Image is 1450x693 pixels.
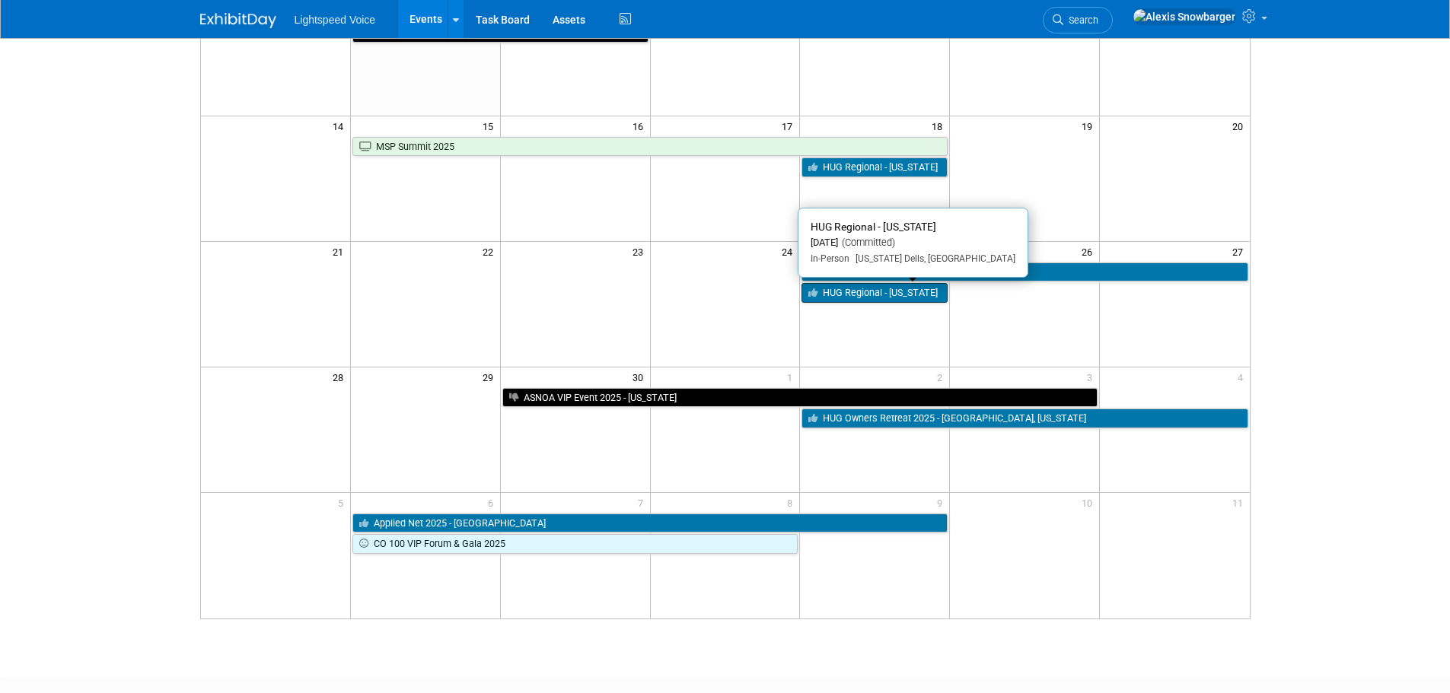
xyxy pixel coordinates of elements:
span: 29 [481,367,500,386]
span: 16 [631,116,650,135]
span: 27 [1231,242,1250,261]
span: 18 [930,116,949,135]
span: 6 [486,493,500,512]
span: HUG Regional - [US_STATE] [811,221,936,233]
span: 28 [331,367,350,386]
span: 8 [786,493,799,512]
span: 1 [786,367,799,386]
span: 9 [935,493,949,512]
span: In-Person [811,253,849,264]
span: 5 [336,493,350,512]
span: 22 [481,242,500,261]
span: 24 [780,242,799,261]
a: ASNOA VIP Event 2025 - [US_STATE] [502,388,1098,408]
span: 15 [481,116,500,135]
span: 17 [780,116,799,135]
span: 11 [1231,493,1250,512]
a: CO 100 VIP Forum & Gala 2025 [352,534,798,554]
span: (Committed) [838,237,895,248]
a: Search [1043,7,1113,33]
span: [US_STATE] Dells, [GEOGRAPHIC_DATA] [849,253,1015,264]
img: ExhibitDay [200,13,276,28]
span: 21 [331,242,350,261]
span: 10 [1080,493,1099,512]
span: Lightspeed Voice [295,14,376,26]
a: HUG Regional - [US_STATE] [801,157,948,177]
a: HUG Owners Retreat 2025 - [GEOGRAPHIC_DATA], [US_STATE] [801,408,1248,428]
span: 14 [331,116,350,135]
span: 23 [631,242,650,261]
img: Alexis Snowbarger [1133,8,1236,25]
span: 19 [1080,116,1099,135]
a: MSP Summit 2025 [352,137,948,157]
span: 20 [1231,116,1250,135]
a: Applied Net 2025 - [GEOGRAPHIC_DATA] [352,513,948,533]
span: 3 [1085,367,1099,386]
div: [DATE] [811,237,1015,250]
span: 26 [1080,242,1099,261]
span: 2 [935,367,949,386]
a: HUG Regional - [US_STATE] [801,283,948,303]
span: 30 [631,367,650,386]
span: 7 [636,493,650,512]
span: 4 [1236,367,1250,386]
span: Search [1063,14,1098,26]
